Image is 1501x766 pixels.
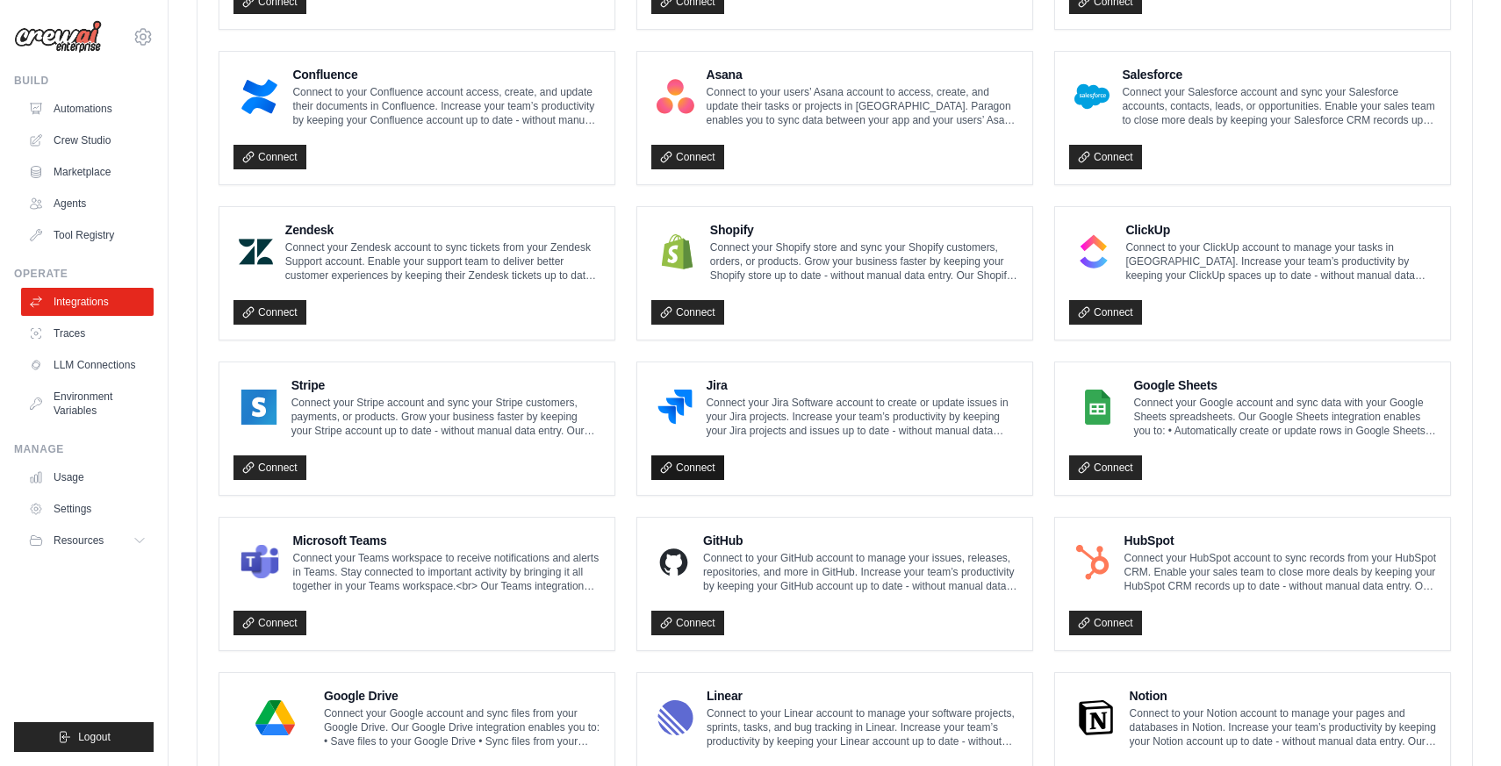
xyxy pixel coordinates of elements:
img: Confluence Logo [239,79,280,114]
p: Connect to your GitHub account to manage your issues, releases, repositories, and more in GitHub.... [703,551,1018,593]
a: Marketplace [21,158,154,186]
a: Environment Variables [21,383,154,425]
img: Salesforce Logo [1074,79,1110,114]
a: Connect [651,455,724,480]
p: Connect your Zendesk account to sync tickets from your Zendesk Support account. Enable your suppo... [285,240,600,283]
span: Logout [78,730,111,744]
h4: Google Drive [324,687,600,705]
h4: ClickUp [1125,221,1436,239]
a: Connect [651,300,724,325]
img: Logo [14,20,102,54]
div: Manage [14,442,154,456]
a: Connect [1069,300,1142,325]
h4: Google Sheets [1133,376,1436,394]
p: Connect to your users’ Asana account to access, create, and update their tasks or projects in [GE... [707,85,1018,127]
div: Operate [14,267,154,281]
a: LLM Connections [21,351,154,379]
h4: Zendesk [285,221,600,239]
a: Connect [233,145,306,169]
h4: GitHub [703,532,1018,549]
img: Linear Logo [657,700,694,735]
button: Resources [21,526,154,555]
h4: Confluence [292,66,600,83]
h4: Salesforce [1122,66,1436,83]
img: Microsoft Teams Logo [239,545,281,580]
img: ClickUp Logo [1074,234,1113,269]
img: Asana Logo [657,79,694,114]
p: Connect your Jira Software account to create or update issues in your Jira projects. Increase you... [706,396,1018,438]
img: HubSpot Logo [1074,545,1111,580]
a: Agents [21,190,154,218]
p: Connect to your Linear account to manage your software projects, sprints, tasks, and bug tracking... [707,706,1018,748]
p: Connect your Stripe account and sync your Stripe customers, payments, or products. Grow your busi... [291,396,600,438]
h4: Asana [707,66,1018,83]
div: Build [14,74,154,88]
a: Connect [1069,145,1142,169]
a: Connect [1069,611,1142,635]
img: Notion Logo [1074,700,1117,735]
a: Connect [651,611,724,635]
a: Connect [233,455,306,480]
a: Tool Registry [21,221,154,249]
img: Zendesk Logo [239,234,273,269]
a: Crew Studio [21,126,154,154]
a: Connect [651,145,724,169]
p: Connect your Google account and sync data with your Google Sheets spreadsheets. Our Google Sheets... [1133,396,1436,438]
h4: HubSpot [1124,532,1436,549]
p: Connect your Google account and sync files from your Google Drive. Our Google Drive integration e... [324,706,600,748]
h4: Linear [707,687,1018,705]
a: Automations [21,95,154,123]
img: GitHub Logo [657,545,691,580]
p: Connect to your Notion account to manage your pages and databases in Notion. Increase your team’s... [1130,706,1436,748]
a: Connect [233,611,306,635]
a: Usage [21,463,154,491]
h4: Microsoft Teams [293,532,600,549]
a: Connect [233,300,306,325]
img: Shopify Logo [657,234,698,269]
img: Google Sheets Logo [1074,390,1121,425]
h4: Stripe [291,376,600,394]
a: Traces [21,319,154,347]
a: Connect [1069,455,1142,480]
p: Connect to your ClickUp account to manage your tasks in [GEOGRAPHIC_DATA]. Increase your team’s p... [1125,240,1436,283]
button: Logout [14,722,154,752]
p: Connect your Teams workspace to receive notifications and alerts in Teams. Stay connected to impo... [293,551,600,593]
p: Connect your Shopify store and sync your Shopify customers, orders, or products. Grow your busine... [710,240,1018,283]
h4: Notion [1130,687,1436,705]
img: Jira Logo [657,390,693,425]
img: Google Drive Logo [239,700,312,735]
img: Stripe Logo [239,390,279,425]
h4: Jira [706,376,1018,394]
span: Resources [54,533,104,548]
a: Integrations [21,288,154,316]
p: Connect to your Confluence account access, create, and update their documents in Confluence. Incr... [292,85,600,127]
a: Settings [21,495,154,523]
h4: Shopify [710,221,1018,239]
p: Connect your Salesforce account and sync your Salesforce accounts, contacts, leads, or opportunit... [1122,85,1436,127]
p: Connect your HubSpot account to sync records from your HubSpot CRM. Enable your sales team to clo... [1124,551,1436,593]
